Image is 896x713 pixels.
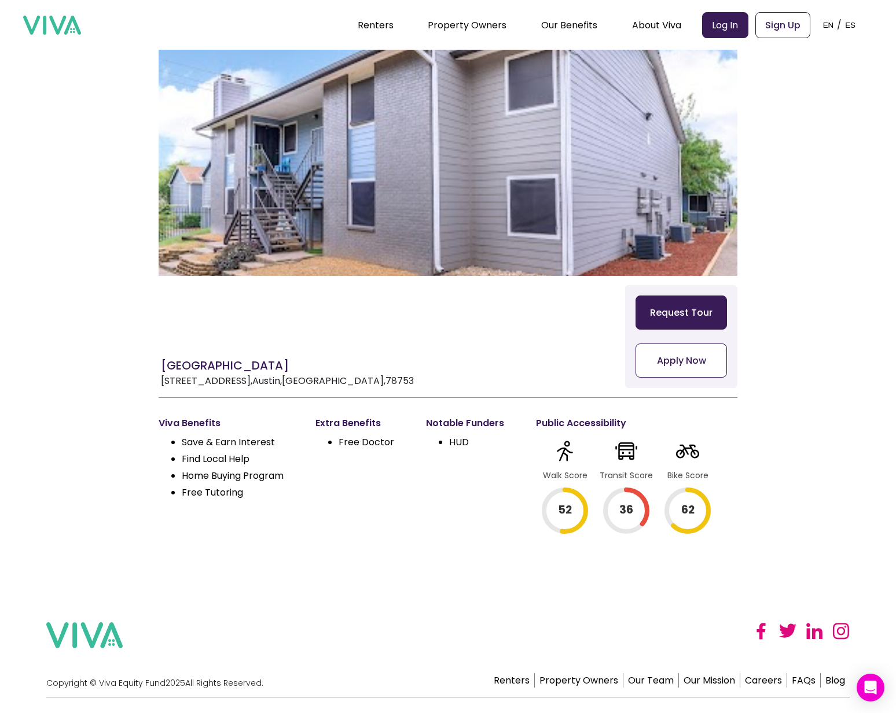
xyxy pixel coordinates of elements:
[358,19,394,32] a: Renters
[632,10,681,39] div: About Viva
[46,678,263,688] p: Copyright © Viva Equity Fund 2025 All Rights Reserved.
[787,673,821,688] a: FAQs
[339,435,394,449] li: Free Doctor
[159,45,737,276] img: Villas de la Plazagoogle
[857,674,884,701] div: Open Intercom Messenger
[553,439,576,463] img: Walk Score Icon
[159,416,284,430] p: Viva Benefits
[161,357,414,374] h1: [GEOGRAPHIC_DATA]
[23,16,81,35] img: viva
[426,416,504,430] p: Notable Funders
[615,439,638,463] img: Transit Score Icon
[752,622,770,640] img: facebook
[679,673,740,688] a: Our Mission
[636,343,727,378] button: Apply Now
[449,435,504,449] li: HUD
[821,673,850,688] a: Blog
[636,295,727,330] button: Request Tour
[182,485,284,500] li: Free Tutoring
[541,10,597,39] div: Our Benefits
[558,502,572,518] text: 52
[543,470,587,482] div: Walk Score
[755,12,810,38] a: Sign Up
[315,416,394,430] p: Extra Benefits
[182,468,284,483] li: Home Buying Program
[832,622,850,640] img: instagram
[837,16,842,34] p: /
[702,12,748,38] a: Log In
[182,452,284,466] li: Find Local Help
[161,374,414,388] p: [STREET_ADDRESS] , Austin , [GEOGRAPHIC_DATA] , 78753
[806,622,823,640] img: linked in
[623,673,679,688] a: Our Team
[536,416,717,430] p: Public Accessibility
[535,673,623,688] a: Property Owners
[820,7,838,43] button: EN
[740,673,787,688] a: Careers
[779,622,796,640] img: twitter
[842,7,859,43] button: ES
[600,470,653,482] div: Transit Score
[182,435,284,449] li: Save & Earn Interest
[46,622,123,648] img: viva
[489,673,535,688] a: Renters
[428,19,506,32] a: Property Owners
[619,502,633,518] text: 36
[667,470,708,482] div: Bike Score
[676,439,699,463] img: Bike Score Icon
[681,502,695,518] text: 62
